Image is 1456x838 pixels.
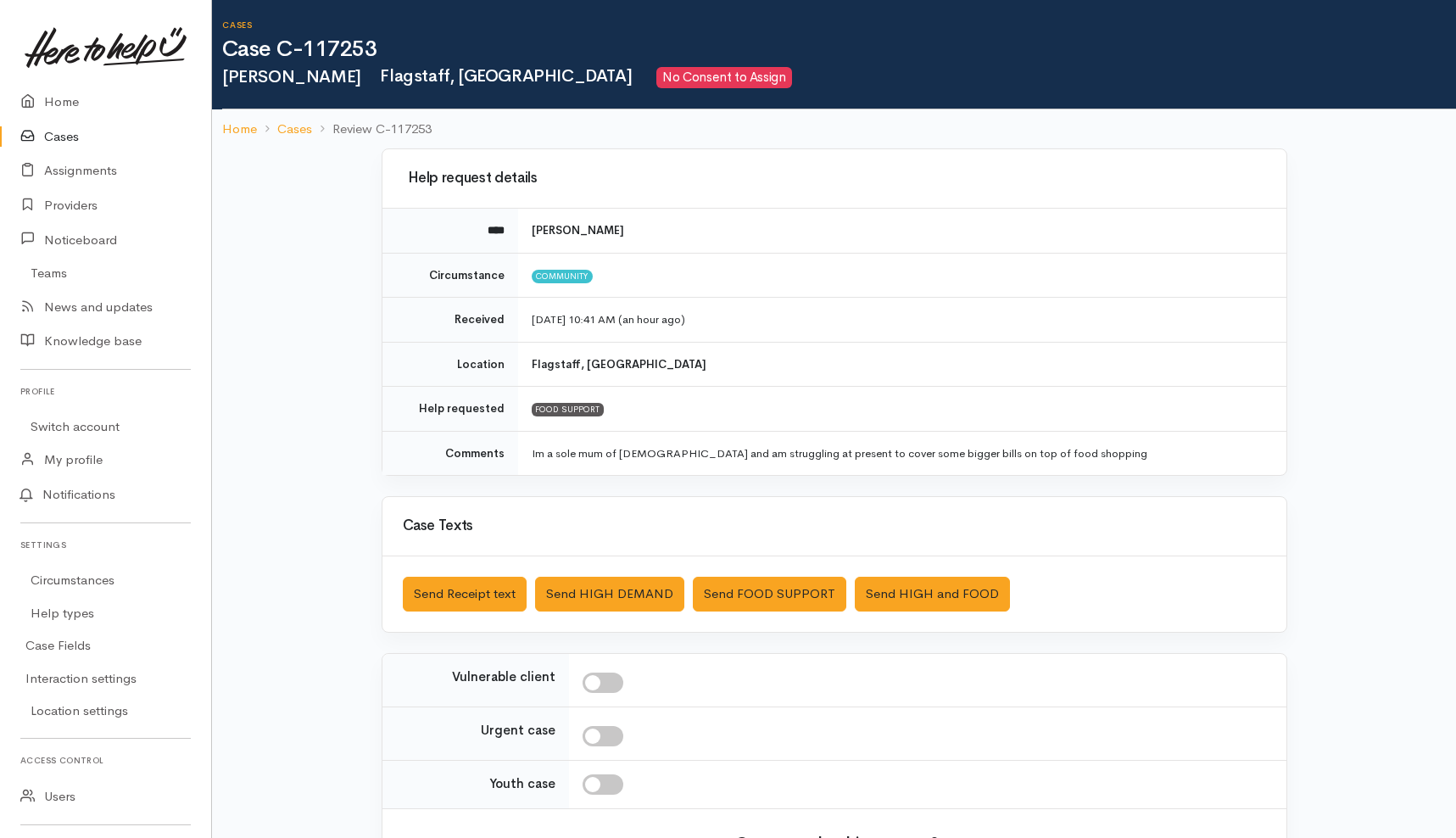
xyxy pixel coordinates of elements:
[371,65,632,87] span: Flagstaff, [GEOGRAPHIC_DATA]
[382,298,518,343] td: Received
[403,170,1266,187] h3: Help request details
[382,387,518,432] td: Help requested
[452,668,555,687] label: Vulnerable client
[656,67,792,88] span: No Consent to Assign
[222,120,257,139] a: Home
[222,37,1456,62] h1: Case C-117253
[382,431,518,475] td: Comments
[20,749,191,772] h6: Access control
[222,20,1456,30] h6: Cases
[382,342,518,387] td: Location
[518,298,1286,343] td: [DATE] 10:41 AM (an hour ago)
[535,577,684,612] button: Send HIGH DEMAND
[20,534,191,556] h6: Settings
[212,109,1456,149] nav: breadcrumb
[489,774,555,794] label: Youth case
[20,380,191,403] h6: Profile
[532,223,624,237] b: [PERSON_NAME]
[403,518,1266,534] h3: Case Texts
[277,120,312,139] a: Cases
[222,67,1456,88] h2: [PERSON_NAME]
[532,270,594,283] span: Community
[532,357,706,372] b: Flagstaff, [GEOGRAPHIC_DATA]
[855,577,1010,612] button: Send HIGH and FOOD
[312,120,432,139] li: Review C-117253
[693,577,846,612] button: Send FOOD SUPPORT
[382,253,518,298] td: Circumstance
[532,403,605,416] div: FOOD SUPPORT
[481,721,555,740] label: Urgent case
[518,431,1286,475] td: Im a sole mum of [DEMOGRAPHIC_DATA] and am struggling at present to cover some bigger bills on to...
[403,577,527,612] button: Send Receipt text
